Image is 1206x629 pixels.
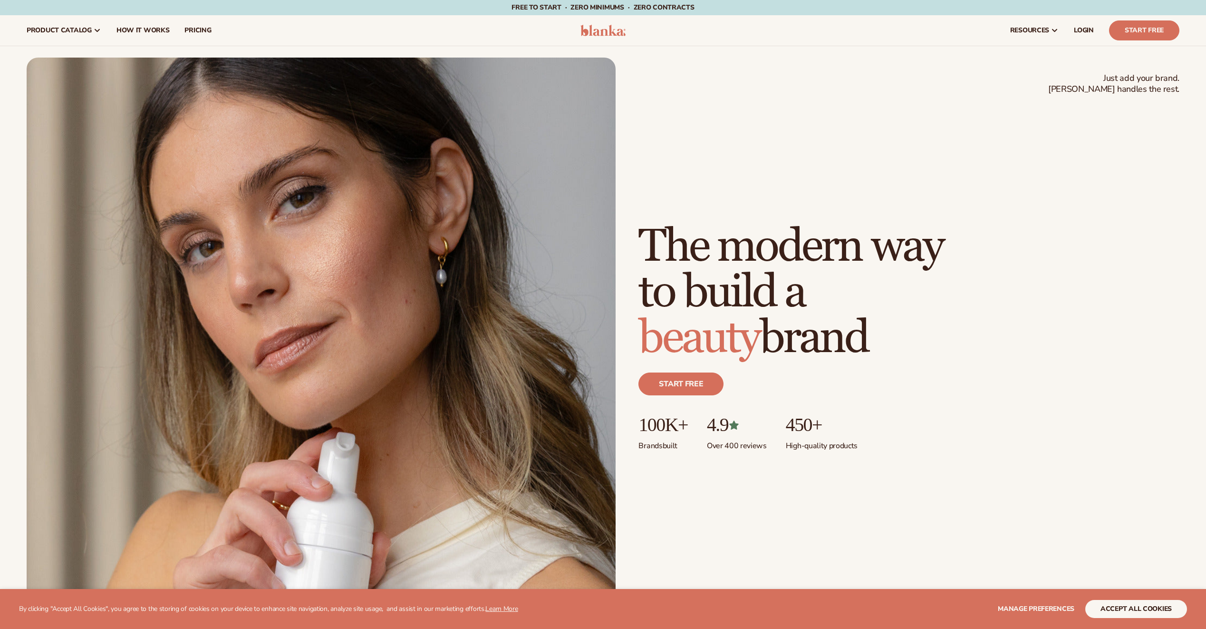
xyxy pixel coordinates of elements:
a: Start Free [1109,20,1179,40]
a: How It Works [109,15,177,46]
p: 4.9 [707,414,767,435]
span: resources [1010,27,1049,34]
span: pricing [184,27,211,34]
span: Manage preferences [998,604,1074,613]
p: Over 400 reviews [707,435,767,451]
a: Learn More [485,604,518,613]
a: pricing [177,15,219,46]
p: 450+ [786,414,858,435]
span: product catalog [27,27,92,34]
p: Brands built [638,435,687,451]
h1: The modern way to build a brand [638,224,943,361]
span: Free to start · ZERO minimums · ZERO contracts [511,3,694,12]
span: How It Works [116,27,170,34]
a: resources [1003,15,1066,46]
button: accept all cookies [1085,600,1187,618]
p: By clicking "Accept All Cookies", you agree to the storing of cookies on your device to enhance s... [19,605,518,613]
span: beauty [638,310,759,366]
p: 100K+ [638,414,687,435]
p: High-quality products [786,435,858,451]
span: LOGIN [1074,27,1094,34]
a: Start free [638,373,724,395]
img: logo [580,25,626,36]
a: product catalog [19,15,109,46]
a: LOGIN [1066,15,1101,46]
span: Just add your brand. [PERSON_NAME] handles the rest. [1048,73,1179,95]
button: Manage preferences [998,600,1074,618]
